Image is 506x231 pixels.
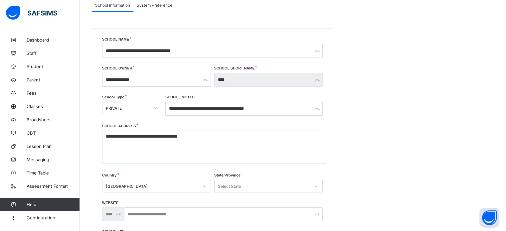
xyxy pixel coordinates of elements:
[214,173,241,177] span: State/Province
[27,130,80,136] span: CBT
[27,77,80,82] span: Parent
[102,124,136,128] label: School Address
[218,180,241,192] div: Select State
[27,117,80,122] span: Broadsheet
[27,90,80,96] span: Fees
[27,37,80,43] span: Dashboard
[214,66,255,70] label: School Short Name
[102,201,118,205] label: Website
[6,6,57,20] img: safsims
[165,95,195,99] label: School Motto
[27,157,80,162] span: Messaging
[102,173,117,177] span: Country
[106,184,199,189] div: [GEOGRAPHIC_DATA]
[137,3,172,8] span: System Preference
[27,144,80,149] span: Lesson Plan
[27,64,80,69] span: Student
[102,95,124,99] span: School Type
[479,208,499,228] button: Open asap
[102,37,129,41] label: School Name
[27,183,80,189] span: Assessment Format
[27,202,80,207] span: Help
[27,51,80,56] span: Staff
[95,3,130,8] span: School Information
[27,170,80,175] span: Time Table
[102,66,132,70] label: School Owner
[27,215,80,220] span: Configuration
[106,106,150,111] div: PRIVATE
[27,104,80,109] span: Classes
